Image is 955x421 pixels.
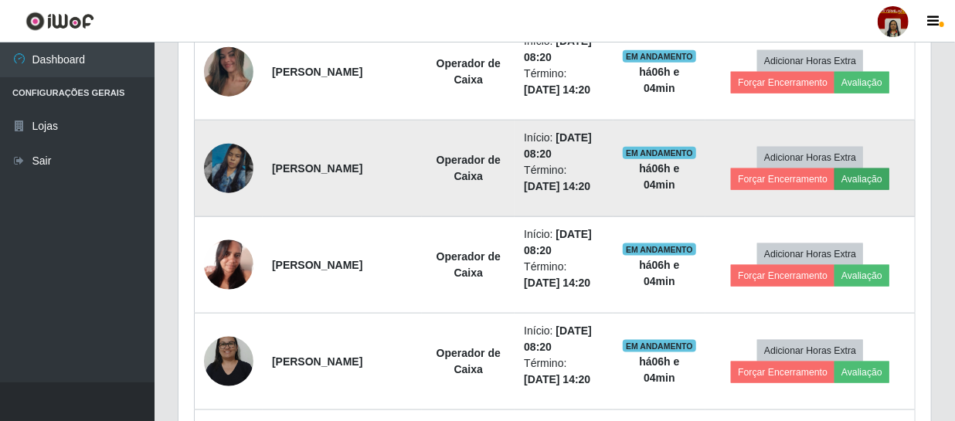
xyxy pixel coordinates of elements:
[757,50,863,72] button: Adicionar Horas Extra
[524,277,590,289] time: [DATE] 14:20
[524,324,592,353] time: [DATE] 08:20
[204,232,253,297] img: 1749323828428.jpeg
[834,72,889,93] button: Avaliação
[437,57,501,86] strong: Operador de Caixa
[731,168,834,190] button: Forçar Encerramento
[524,355,603,388] li: Término:
[272,355,362,368] strong: [PERSON_NAME]
[524,83,590,96] time: [DATE] 14:20
[204,17,253,127] img: 1742916086954.jpeg
[623,340,696,352] span: EM ANDAMENTO
[272,259,362,271] strong: [PERSON_NAME]
[272,66,362,78] strong: [PERSON_NAME]
[524,33,603,66] li: Início:
[731,72,834,93] button: Forçar Encerramento
[757,147,863,168] button: Adicionar Horas Extra
[524,162,603,195] li: Término:
[834,168,889,190] button: Avaliação
[272,162,362,175] strong: [PERSON_NAME]
[834,362,889,383] button: Avaliação
[524,228,592,256] time: [DATE] 08:20
[524,323,603,355] li: Início:
[639,259,679,287] strong: há 06 h e 04 min
[639,66,679,94] strong: há 06 h e 04 min
[437,347,501,375] strong: Operador de Caixa
[623,147,696,159] span: EM ANDAMENTO
[623,243,696,256] span: EM ANDAMENTO
[524,131,592,160] time: [DATE] 08:20
[524,373,590,385] time: [DATE] 14:20
[639,355,679,384] strong: há 06 h e 04 min
[834,265,889,287] button: Avaliação
[757,243,863,265] button: Adicionar Horas Extra
[731,265,834,287] button: Forçar Encerramento
[524,259,603,291] li: Término:
[524,226,603,259] li: Início:
[437,250,501,279] strong: Operador de Caixa
[437,154,501,182] strong: Operador de Caixa
[204,328,253,394] img: 1756729068412.jpeg
[639,162,679,191] strong: há 06 h e 04 min
[524,180,590,192] time: [DATE] 14:20
[731,362,834,383] button: Forçar Encerramento
[623,50,696,63] span: EM ANDAMENTO
[757,340,863,362] button: Adicionar Horas Extra
[524,130,603,162] li: Início:
[25,12,94,31] img: CoreUI Logo
[204,124,253,212] img: 1748993831406.jpeg
[524,66,603,98] li: Término:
